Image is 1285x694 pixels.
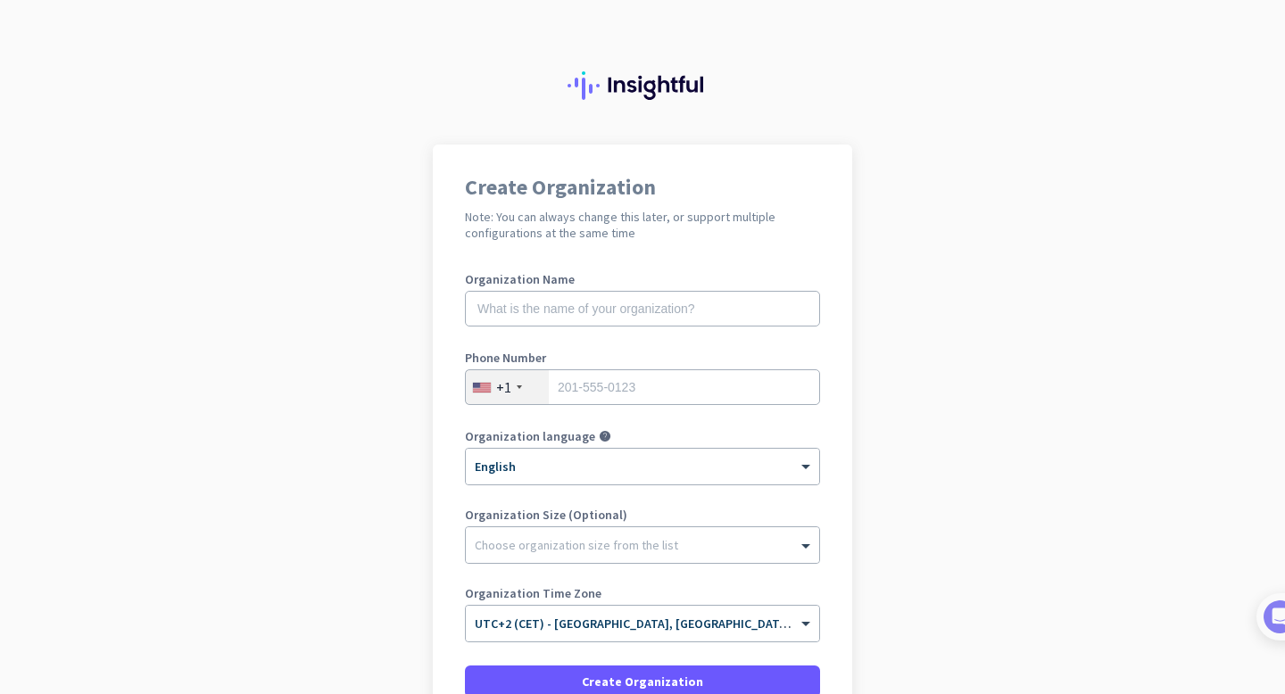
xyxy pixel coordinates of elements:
[465,587,820,599] label: Organization Time Zone
[465,291,820,326] input: What is the name of your organization?
[582,673,703,690] span: Create Organization
[465,177,820,198] h1: Create Organization
[465,209,820,241] h2: Note: You can always change this later, or support multiple configurations at the same time
[568,71,717,100] img: Insightful
[465,351,820,364] label: Phone Number
[465,369,820,405] input: 201-555-0123
[465,508,820,521] label: Organization Size (Optional)
[465,430,595,442] label: Organization language
[599,430,611,442] i: help
[465,273,820,285] label: Organization Name
[496,378,511,396] div: +1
